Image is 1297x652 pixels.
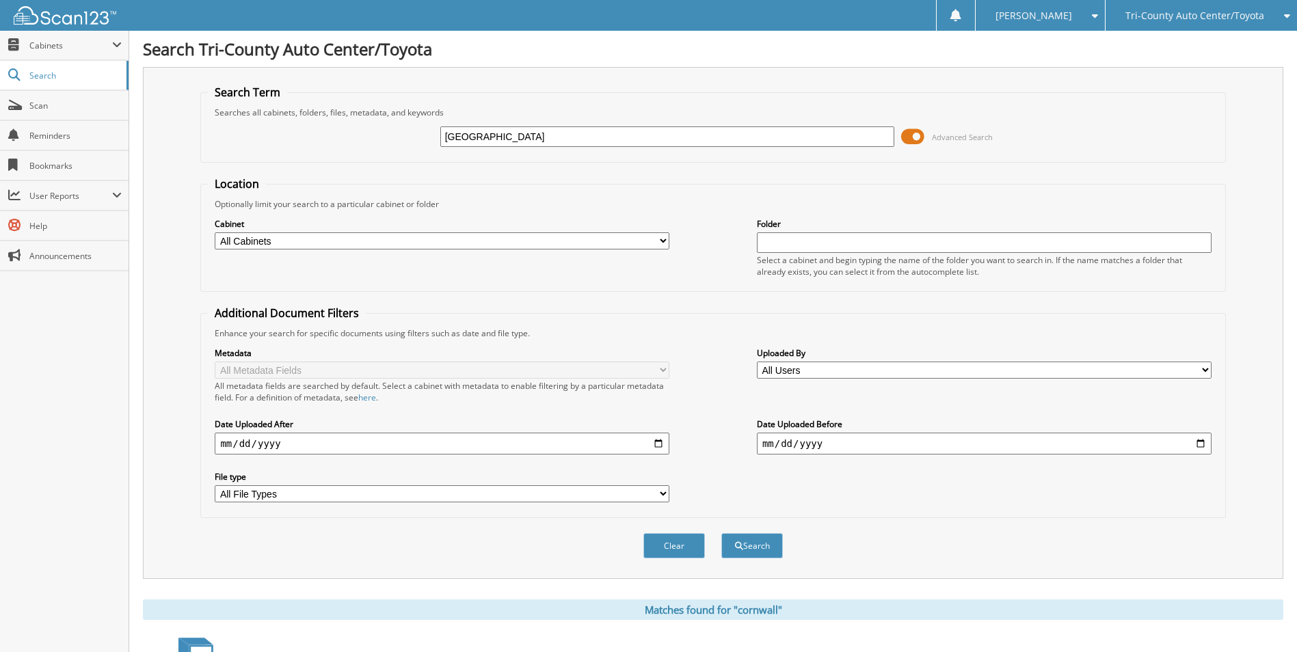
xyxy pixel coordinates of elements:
[29,160,122,172] span: Bookmarks
[14,6,116,25] img: scan123-logo-white.svg
[208,327,1218,339] div: Enhance your search for specific documents using filters such as date and file type.
[143,38,1283,60] h1: Search Tri-County Auto Center/Toyota
[215,218,669,230] label: Cabinet
[215,418,669,430] label: Date Uploaded After
[215,380,669,403] div: All metadata fields are searched by default. Select a cabinet with metadata to enable filtering b...
[215,347,669,359] label: Metadata
[757,433,1212,454] input: end
[995,12,1072,20] span: [PERSON_NAME]
[208,107,1218,118] div: Searches all cabinets, folders, files, metadata, and keywords
[757,347,1212,359] label: Uploaded By
[721,533,783,558] button: Search
[643,533,705,558] button: Clear
[143,599,1283,620] div: Matches found for "cornwall"
[208,305,366,321] legend: Additional Document Filters
[208,85,287,100] legend: Search Term
[208,198,1218,210] div: Optionally limit your search to a particular cabinet or folder
[29,100,122,111] span: Scan
[29,190,112,202] span: User Reports
[932,132,993,142] span: Advanced Search
[29,220,122,232] span: Help
[29,40,112,51] span: Cabinets
[215,471,669,483] label: File type
[215,433,669,454] input: start
[757,218,1212,230] label: Folder
[757,254,1212,277] div: Select a cabinet and begin typing the name of the folder you want to search in. If the name match...
[358,392,376,403] a: here
[29,250,122,262] span: Announcements
[29,130,122,141] span: Reminders
[1125,12,1264,20] span: Tri-County Auto Center/Toyota
[208,176,266,191] legend: Location
[757,418,1212,430] label: Date Uploaded Before
[29,70,120,81] span: Search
